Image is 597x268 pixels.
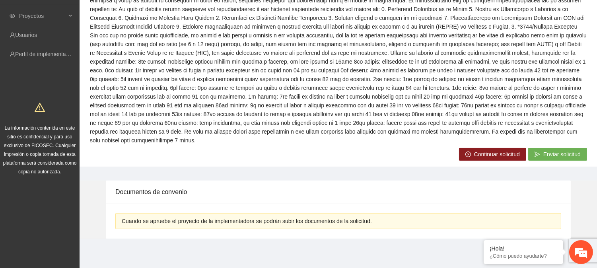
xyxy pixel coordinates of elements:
span: Estamos en línea. [46,88,110,169]
textarea: Escriba su mensaje y pulse “Intro” [4,181,152,209]
span: eye [10,13,15,19]
span: La información contenida en este sitio es confidencial y para uso exclusivo de FICOSEC. Cualquier... [3,125,77,175]
span: right-circle [465,151,471,158]
p: ¿Cómo puedo ayudarte? [490,253,557,259]
span: Continuar solicitud [474,150,520,159]
span: Enviar solicitud [543,150,581,159]
span: send [535,151,540,158]
a: Perfil de implementadora [15,51,77,57]
div: Documentos de convenio [115,181,561,203]
span: Proyectos [19,8,66,24]
div: Cuando se apruebe el proyecto de la implementadora se podrán subir los documentos de la solicitud. [122,217,555,225]
span: warning [35,102,45,113]
div: Chatee con nosotros ahora [41,41,134,51]
button: sendEnviar solicitud [528,148,587,161]
a: Usuarios [15,32,37,38]
button: right-circleContinuar solicitud [459,148,526,161]
div: ¡Hola! [490,245,557,252]
div: Minimizar ventana de chat en vivo [130,4,150,23]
